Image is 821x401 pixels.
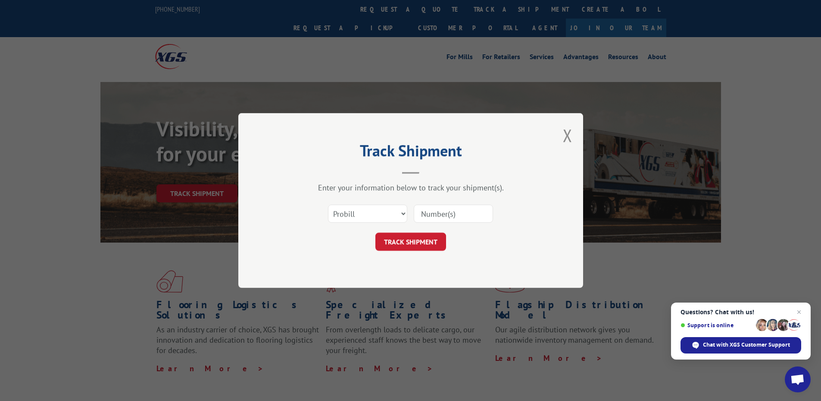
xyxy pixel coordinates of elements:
button: TRACK SHIPMENT [375,233,446,251]
span: Close chat [794,307,804,317]
div: Chat with XGS Customer Support [681,337,801,354]
div: Open chat [785,366,811,392]
span: Questions? Chat with us! [681,309,801,316]
div: Enter your information below to track your shipment(s). [281,183,540,193]
input: Number(s) [414,205,493,223]
button: Close modal [563,124,572,147]
span: Support is online [681,322,753,328]
span: Chat with XGS Customer Support [703,341,790,349]
h2: Track Shipment [281,145,540,161]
